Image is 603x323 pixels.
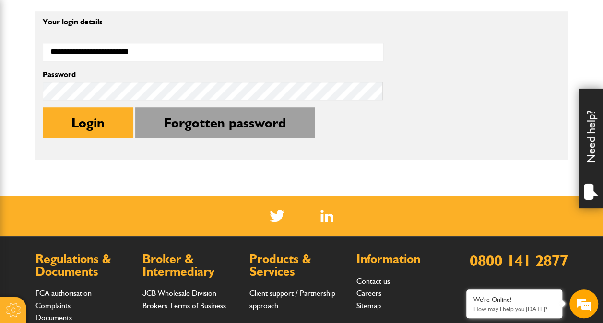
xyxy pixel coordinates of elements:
[142,301,226,310] a: Brokers Terms of Business
[470,251,568,270] a: 0800 141 2877
[320,210,333,222] a: LinkedIn
[43,18,383,26] p: Your login details
[43,71,383,79] label: Password
[142,253,240,277] h2: Broker & Intermediary
[142,288,216,298] a: JCB Wholesale Division
[35,253,133,277] h2: Regulations & Documents
[35,288,92,298] a: FCA authorisation
[356,288,381,298] a: Careers
[43,107,133,138] button: Login
[320,210,333,222] img: Linked In
[473,296,555,304] div: We're Online!
[35,313,72,322] a: Documents
[35,301,71,310] a: Complaints
[270,210,284,222] img: Twitter
[473,305,555,312] p: How may I help you today?
[356,253,454,265] h2: Information
[579,89,603,208] div: Need help?
[135,107,315,138] button: Forgotten password
[249,288,335,310] a: Client support / Partnership approach
[356,277,390,286] a: Contact us
[249,253,347,277] h2: Products & Services
[356,301,381,310] a: Sitemap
